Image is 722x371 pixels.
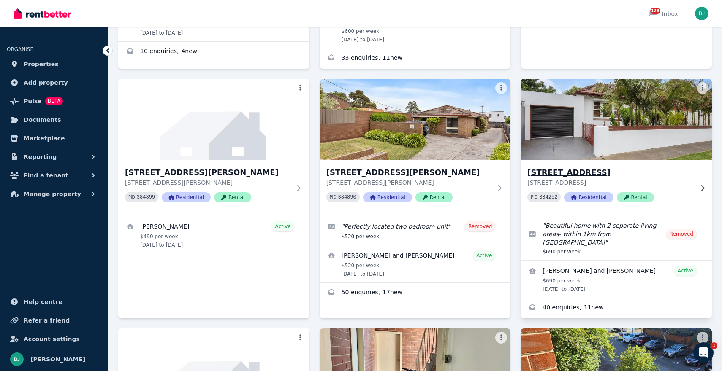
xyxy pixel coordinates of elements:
[7,293,101,310] a: Help centre
[527,167,693,178] h3: [STREET_ADDRESS]
[118,79,309,216] a: 3/1 Fleming St, Brunswick West[STREET_ADDRESS][PERSON_NAME][STREET_ADDRESS][PERSON_NAME]PID 38489...
[7,148,101,165] button: Reporting
[24,315,70,325] span: Refer a friend
[320,48,511,69] a: Enquiries for 1/282 Langridge Street, Abbotsford
[30,354,85,364] span: [PERSON_NAME]
[24,59,59,69] span: Properties
[125,167,291,178] h3: [STREET_ADDRESS][PERSON_NAME]
[7,111,101,128] a: Documents
[521,216,712,260] a: Edit listing: Beautiful home with 2 separate living areas- within 1km from Sunshine Station
[118,42,309,62] a: Enquiries for unit 2/1 Larnoo Avenue, Brunswick West
[7,56,101,73] a: Properties
[320,79,511,216] a: Unit 1/1 Fleming St, Brunswick West[STREET_ADDRESS][PERSON_NAME][STREET_ADDRESS][PERSON_NAME]PID ...
[24,189,81,199] span: Manage property
[326,178,492,187] p: [STREET_ADDRESS][PERSON_NAME]
[697,82,708,94] button: More options
[320,79,511,160] img: Unit 1/1 Fleming St, Brunswick West
[527,178,693,187] p: [STREET_ADDRESS]
[10,352,24,366] img: Bom Jin
[294,82,306,94] button: More options
[649,10,678,18] div: Inbox
[24,133,65,143] span: Marketplace
[214,192,251,202] span: Rental
[711,342,717,349] span: 1
[118,216,309,253] a: View details for Peter Kyvelos
[7,185,101,202] button: Manage property
[415,192,453,202] span: Rental
[118,79,309,160] img: 3/1 Fleming St, Brunswick West
[128,195,135,199] small: PID
[162,192,211,202] span: Residential
[24,96,42,106] span: Pulse
[521,79,712,216] a: 45 Stanford St, Sunshine[STREET_ADDRESS][STREET_ADDRESS]PID 384252ResidentialRental
[45,97,63,105] span: BETA
[564,192,613,202] span: Residential
[7,46,33,52] span: ORGANISE
[24,115,61,125] span: Documents
[695,7,708,20] img: Bom Jin
[24,334,80,344] span: Account settings
[495,82,507,94] button: More options
[693,342,714,363] iframe: Intercom live chat
[516,77,717,162] img: 45 Stanford St, Sunshine
[24,78,68,88] span: Add property
[320,216,511,245] a: Edit listing: Perfectly located two bedroom unit
[7,74,101,91] a: Add property
[338,194,356,200] code: 384890
[495,332,507,344] button: More options
[7,312,101,329] a: Refer a friend
[650,8,660,14] span: 128
[24,170,68,180] span: Find a tenant
[521,298,712,318] a: Enquiries for 45 Stanford St, Sunshine
[7,331,101,347] a: Account settings
[326,167,492,178] h3: [STREET_ADDRESS][PERSON_NAME]
[7,130,101,147] a: Marketplace
[14,7,71,20] img: RentBetter
[531,195,537,199] small: PID
[24,152,57,162] span: Reporting
[330,195,337,199] small: PID
[521,261,712,298] a: View details for Simon and Karyn Costello
[617,192,654,202] span: Rental
[363,192,412,202] span: Residential
[539,194,557,200] code: 384252
[7,93,101,110] a: PulseBETA
[294,332,306,344] button: More options
[137,194,155,200] code: 384899
[320,245,511,282] a: View details for Brooklyn Boulton and Matt Philpott
[697,332,708,344] button: More options
[24,297,62,307] span: Help centre
[320,283,511,303] a: Enquiries for Unit 1/1 Fleming St, Brunswick West
[125,178,291,187] p: [STREET_ADDRESS][PERSON_NAME]
[7,167,101,184] button: Find a tenant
